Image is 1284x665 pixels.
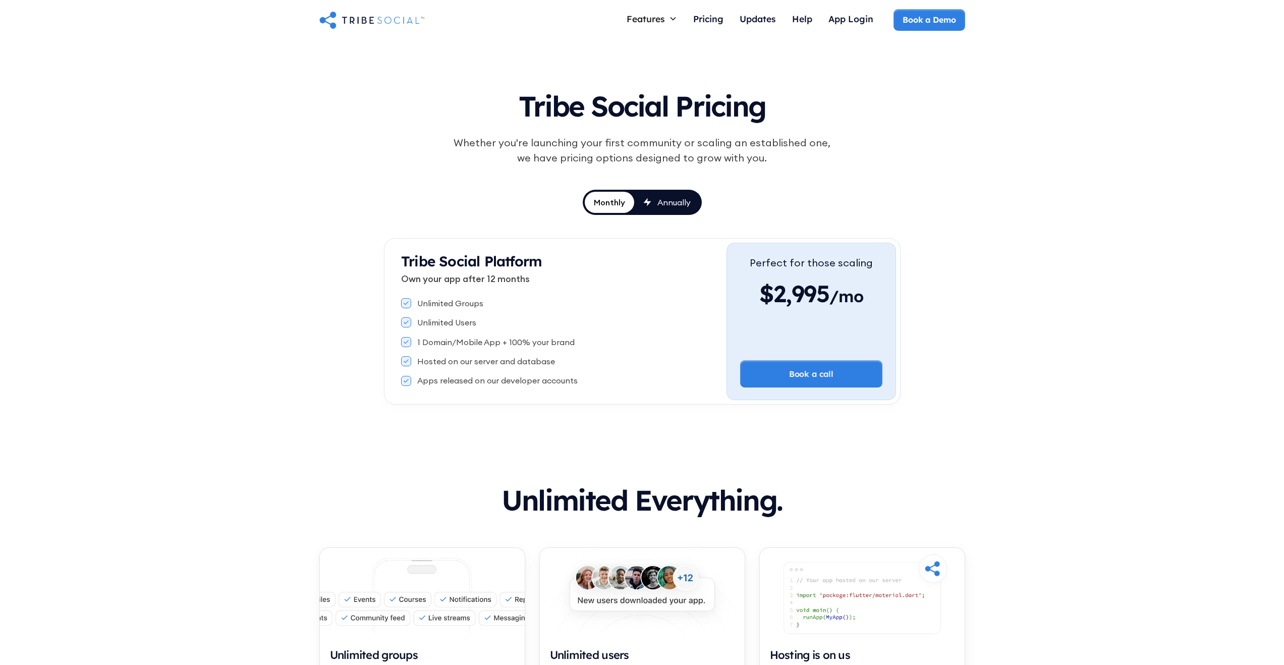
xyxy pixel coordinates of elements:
div: Unlimited users [550,648,735,662]
a: Book a Demo [894,9,965,30]
div: Whether you're launching your first community or scaling an established one, we have pricing opti... [449,135,836,165]
div: Hosted on our server and database [417,356,555,367]
a: Book a call [740,360,882,387]
a: home [319,10,424,30]
strong: Tribe Social Platform [401,252,542,270]
div: Annually [657,197,691,208]
div: Unlimited Users [417,317,476,328]
div: Hosting is on us [770,648,955,662]
div: Perfect for those scaling [750,255,873,270]
div: Help [792,13,812,24]
div: Unlimited Groups [417,298,483,309]
div: Pricing [693,13,723,24]
p: Own your app after 12 months [401,272,727,286]
div: Unlimited groups [330,648,515,662]
div: 1 Domain/Mobile App + 100% your brand [417,337,575,348]
div: Features [619,9,685,28]
div: $2,995 [750,279,873,309]
div: Updates [740,13,776,24]
div: App Login [828,13,873,24]
h1: Tribe Social Pricing [408,81,876,127]
a: Updates [732,9,784,31]
a: Help [784,9,820,31]
a: App Login [820,9,881,31]
span: /mo [829,286,863,311]
div: Monthly [594,197,625,208]
div: Apps released on our developer accounts [417,375,578,386]
div: Features [627,13,665,24]
h2: Unlimited Everything. [319,485,965,515]
a: Pricing [685,9,732,31]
